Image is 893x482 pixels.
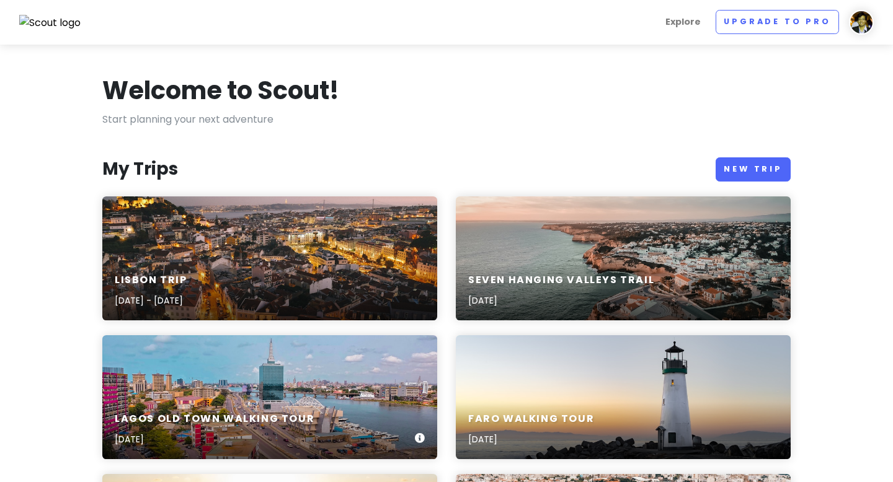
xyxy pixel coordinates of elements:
a: aerial view of city buildings during daytimeLagos Old Town Walking Tour[DATE] [102,335,437,459]
a: aerial view of village housesLisbon Trip[DATE] - [DATE] [102,196,437,320]
img: User profile [849,10,874,35]
h6: Seven Hanging Valleys Trail [468,274,654,287]
a: New Trip [716,157,791,182]
a: Explore [660,10,706,34]
p: Start planning your next adventure [102,112,791,128]
h6: Lagos Old Town Walking Tour [115,413,314,426]
p: [DATE] - [DATE] [115,294,187,307]
p: [DATE] [468,294,654,307]
a: Upgrade to Pro [716,10,839,34]
p: [DATE] [115,432,314,446]
img: Scout logo [19,15,81,31]
p: [DATE] [468,432,594,446]
a: an aerial view of a city next to the oceanSeven Hanging Valleys Trail[DATE] [456,196,791,320]
h6: Lisbon Trip [115,274,187,287]
h1: Welcome to Scout! [102,74,339,107]
h6: Faro Walking Tour [468,413,594,426]
a: lighthouse near body of waterFaro Walking Tour[DATE] [456,335,791,459]
h3: My Trips [102,158,178,180]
